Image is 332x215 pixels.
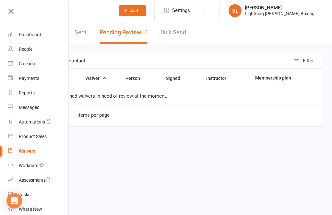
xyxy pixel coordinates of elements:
[8,42,69,57] a: People
[8,115,69,129] a: Automations
[6,193,22,209] div: Open Intercom Messenger
[77,113,110,118] div: items per page
[172,3,190,18] span: Settings
[130,8,138,13] span: Add
[19,148,35,154] div: Waivers
[206,74,233,82] button: Instructor
[166,76,187,81] span: Signed
[8,173,69,188] a: Assessments
[38,6,110,15] input: Search...
[252,69,314,88] th: Membership plan
[85,74,107,82] button: Waiver
[8,100,69,115] a: Messages
[119,5,146,16] button: Add
[19,47,32,52] div: People
[19,90,35,95] div: Reports
[19,134,47,139] div: Product Sales
[19,61,37,66] div: Calendar
[8,27,69,42] a: Dashboard
[8,144,69,158] a: Waivers
[8,86,69,100] a: Reports
[19,76,39,81] div: Payments
[245,11,314,16] div: Lightning [PERSON_NAME] Boxing
[229,4,242,17] div: SL
[19,163,38,168] div: Workouts
[206,76,233,81] span: Instructor
[19,207,42,212] div: What's New
[125,74,147,82] button: Person
[290,53,323,68] button: Filter
[19,192,30,197] div: Tasks
[8,158,69,173] a: Workouts
[19,32,41,37] div: Dashboard
[166,74,187,82] button: Signed
[125,76,147,81] span: Person
[8,57,69,71] a: Calendar
[8,71,69,86] a: Payments
[303,57,314,65] div: Filter
[85,76,107,81] span: Waiver
[34,110,110,121] div: Show
[8,188,69,202] a: Tasks
[245,5,314,11] div: [PERSON_NAME]
[31,88,323,104] td: There are no signed waivers in need of review at the moment.
[31,53,290,68] input: Search by contact
[8,129,69,144] a: Product Sales
[100,21,148,44] button: Pending Review0
[75,21,87,44] a: Sent
[19,177,51,183] div: Assessments
[144,29,148,36] span: 0
[19,105,39,110] div: Messages
[19,119,45,124] div: Automations
[160,21,186,44] a: Bulk Send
